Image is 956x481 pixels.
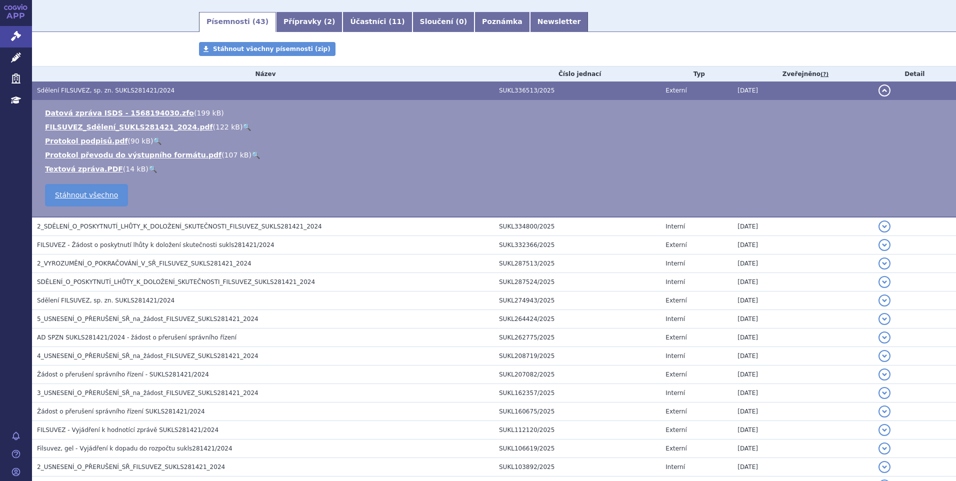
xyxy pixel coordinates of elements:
td: [DATE] [732,328,873,347]
button: detail [878,276,890,288]
span: Interní [665,260,685,267]
a: Přípravky (2) [276,12,342,32]
span: Žádost o přerušení správního řízení - SUKLS281421/2024 [37,371,209,378]
a: Účastníci (11) [342,12,412,32]
span: Interní [665,278,685,285]
a: Písemnosti (43) [199,12,276,32]
a: Stáhnout všechny písemnosti (zip) [199,42,335,56]
th: Číslo jednací [494,66,660,81]
button: detail [878,220,890,232]
span: Interní [665,389,685,396]
td: SUKL207082/2025 [494,365,660,384]
span: 2_SDĚLENÍ_O_POSKYTNUTÍ_LHŮTY_K_DOLOŽENÍ_SKUTEČNOSTI_FILSUVEZ_SUKLS281421_2024 [37,223,322,230]
td: [DATE] [732,421,873,439]
span: 122 kB [215,123,240,131]
span: 2_USNESENÍ_O_PŘERUŠENÍ_SŘ_FILSUVEZ_SUKLS281421_2024 [37,463,225,470]
li: ( ) [45,122,946,132]
span: Interní [665,352,685,359]
button: detail [878,387,890,399]
span: Externí [665,87,686,94]
a: 🔍 [153,137,161,145]
td: SUKL287513/2025 [494,254,660,273]
td: [DATE] [732,458,873,476]
a: 🔍 [251,151,260,159]
button: detail [878,257,890,269]
span: Interní [665,463,685,470]
button: detail [878,331,890,343]
td: [DATE] [732,402,873,421]
span: 2 [327,17,332,25]
td: [DATE] [732,384,873,402]
td: [DATE] [732,81,873,100]
button: detail [878,442,890,454]
td: [DATE] [732,217,873,236]
a: 🔍 [242,123,251,131]
button: detail [878,405,890,417]
td: SUKL334800/2025 [494,217,660,236]
span: 3_USNESENÍ_O_PŘERUŠENÍ_SŘ_na_žádost_FILSUVEZ_SUKLS281421_2024 [37,389,258,396]
abbr: (?) [820,71,828,78]
span: 199 kB [196,109,221,117]
span: Sdělení FILSUVEZ, sp. zn. SUKLS281421/2024 [37,297,174,304]
span: 11 [392,17,401,25]
td: SUKL208719/2025 [494,347,660,365]
td: SUKL160675/2025 [494,402,660,421]
li: ( ) [45,150,946,160]
td: SUKL332366/2025 [494,236,660,254]
a: Datová zpráva ISDS - 1568194030.zfo [45,109,194,117]
a: Protokol podpisů.pdf [45,137,128,145]
span: 14 kB [125,165,145,173]
span: Externí [665,334,686,341]
button: detail [878,313,890,325]
button: detail [878,368,890,380]
button: detail [878,350,890,362]
span: Stáhnout všechny písemnosti (zip) [213,45,330,52]
span: Externí [665,445,686,452]
span: 43 [255,17,265,25]
span: Filsuvez, gel - Vyjádření k dopadu do rozpočtu sukls281421/2024 [37,445,232,452]
span: AD SPZN SUKLS281421/2024 - žádost o přerušení správního řízení [37,334,236,341]
a: Protokol převodu do výstupního formátu.pdf [45,151,221,159]
span: 90 kB [130,137,150,145]
span: FILSUVEZ - Žádost o poskytnutí lhůty k doložení skutečnosti sukls281421/2024 [37,241,274,248]
span: SDĚLENÍ_O_POSKYTNUTÍ_LHŮTY_K_DOLOŽENÍ_SKUTEČNOSTI_FILSUVEZ_SUKLS281421_2024 [37,278,315,285]
td: SUKL264424/2025 [494,310,660,328]
a: Poznámka [474,12,530,32]
span: 107 kB [224,151,249,159]
li: ( ) [45,136,946,146]
button: detail [878,239,890,251]
span: Sdělení FILSUVEZ, sp. zn. SUKLS281421/2024 [37,87,174,94]
th: Název [32,66,494,81]
td: [DATE] [732,291,873,310]
button: detail [878,294,890,306]
a: Newsletter [530,12,588,32]
span: 0 [459,17,464,25]
td: SUKL112120/2025 [494,421,660,439]
button: detail [878,424,890,436]
td: SUKL336513/2025 [494,81,660,100]
td: SUKL103892/2025 [494,458,660,476]
a: Textová zpráva.PDF [45,165,123,173]
a: Sloučení (0) [412,12,474,32]
td: [DATE] [732,439,873,458]
span: Interní [665,315,685,322]
span: Externí [665,408,686,415]
span: Externí [665,371,686,378]
td: [DATE] [732,365,873,384]
td: [DATE] [732,347,873,365]
td: SUKL106619/2025 [494,439,660,458]
td: SUKL274943/2025 [494,291,660,310]
td: [DATE] [732,310,873,328]
th: Zveřejněno [732,66,873,81]
span: 4_USNESENÍ_O_PŘERUŠENÍ_SŘ_na_žádost_FILSUVEZ_SUKLS281421_2024 [37,352,258,359]
span: Externí [665,297,686,304]
td: SUKL162357/2025 [494,384,660,402]
td: [DATE] [732,236,873,254]
td: SUKL287524/2025 [494,273,660,291]
a: Stáhnout všechno [45,184,128,206]
span: Externí [665,241,686,248]
td: [DATE] [732,254,873,273]
li: ( ) [45,108,946,118]
th: Detail [873,66,956,81]
a: 🔍 [148,165,157,173]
